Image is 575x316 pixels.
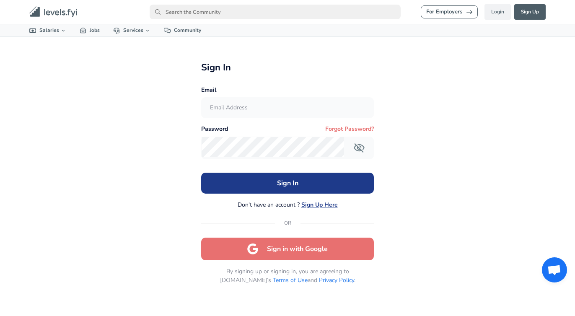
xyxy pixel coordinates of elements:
[201,87,374,94] div: Email
[325,125,374,133] button: Forgot Password?
[201,219,374,228] div: OR
[157,24,208,36] a: Community
[542,257,567,282] div: Open chat
[348,137,370,159] button: Toggle password visibility
[484,4,511,20] a: Login
[201,238,374,260] button: Sign in with Google
[23,24,73,36] a: Salaries
[319,276,354,284] a: Privacy Policy
[19,3,556,21] nav: primary
[106,24,157,36] a: Services
[201,62,374,73] h2: Sign In
[273,276,308,284] a: Terms of Use
[201,173,374,194] button: Sign In
[514,4,546,20] a: Sign Up
[202,98,374,118] input: Email Address
[421,5,478,18] a: For Employers
[73,24,106,36] a: Jobs
[201,126,228,133] span: Password
[301,201,338,209] button: Sign Up Here
[238,200,300,209] span: Don't have an account ?
[150,5,401,19] input: Search the Community
[201,267,374,285] p: By signing up or signing in, you are agreeing to [DOMAIN_NAME]’s and .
